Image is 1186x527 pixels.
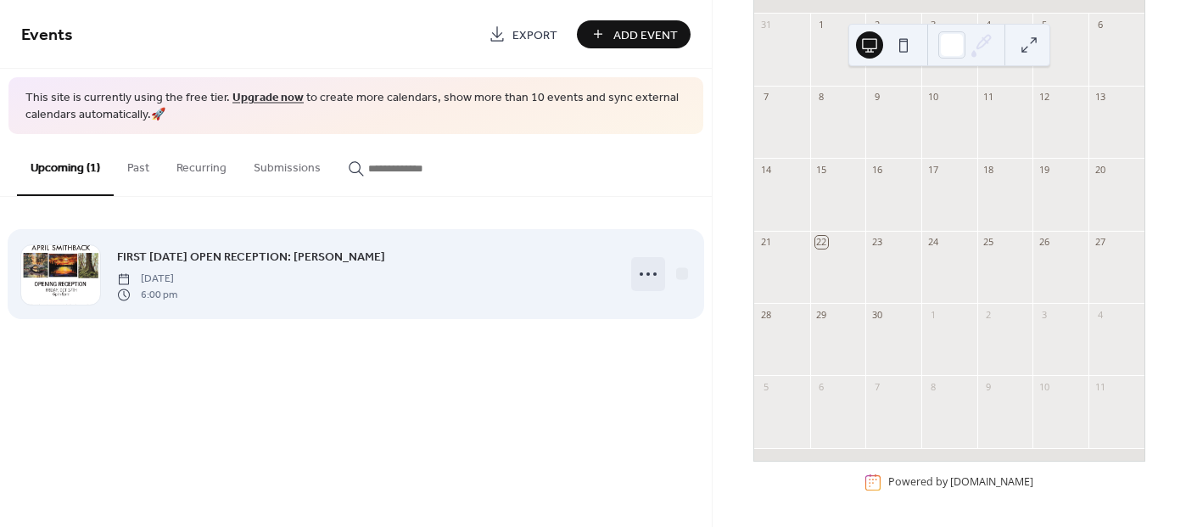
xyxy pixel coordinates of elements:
[759,91,772,104] div: 7
[870,91,883,104] div: 9
[982,236,995,249] div: 25
[117,249,385,266] span: FIRST [DATE] OPEN RECEPTION: [PERSON_NAME]
[1094,308,1106,321] div: 4
[1038,380,1050,393] div: 10
[1094,236,1106,249] div: 27
[815,91,828,104] div: 8
[17,134,114,196] button: Upcoming (1)
[815,163,828,176] div: 15
[1094,91,1106,104] div: 13
[926,380,939,393] div: 8
[759,236,772,249] div: 21
[240,134,334,194] button: Submissions
[117,272,177,287] span: [DATE]
[926,163,939,176] div: 17
[512,26,557,44] span: Export
[982,19,995,31] div: 4
[117,247,385,266] a: FIRST [DATE] OPEN RECEPTION: [PERSON_NAME]
[870,236,883,249] div: 23
[870,19,883,31] div: 2
[815,380,828,393] div: 6
[21,19,73,52] span: Events
[870,380,883,393] div: 7
[815,19,828,31] div: 1
[926,308,939,321] div: 1
[577,20,691,48] button: Add Event
[870,163,883,176] div: 16
[926,91,939,104] div: 10
[950,475,1033,490] a: [DOMAIN_NAME]
[759,380,772,393] div: 5
[1038,19,1050,31] div: 5
[1038,163,1050,176] div: 19
[926,236,939,249] div: 24
[25,90,686,123] span: This site is currently using the free tier. to create more calendars, show more than 10 events an...
[1094,19,1106,31] div: 6
[117,287,177,302] span: 6:00 pm
[870,308,883,321] div: 30
[163,134,240,194] button: Recurring
[982,91,995,104] div: 11
[759,308,772,321] div: 28
[232,87,304,109] a: Upgrade now
[1038,236,1050,249] div: 26
[476,20,570,48] a: Export
[815,236,828,249] div: 22
[982,308,995,321] div: 2
[759,19,772,31] div: 31
[1038,91,1050,104] div: 12
[114,134,163,194] button: Past
[1038,308,1050,321] div: 3
[982,163,995,176] div: 18
[759,163,772,176] div: 14
[888,475,1033,490] div: Powered by
[815,308,828,321] div: 29
[613,26,678,44] span: Add Event
[982,380,995,393] div: 9
[926,19,939,31] div: 3
[1094,380,1106,393] div: 11
[1094,163,1106,176] div: 20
